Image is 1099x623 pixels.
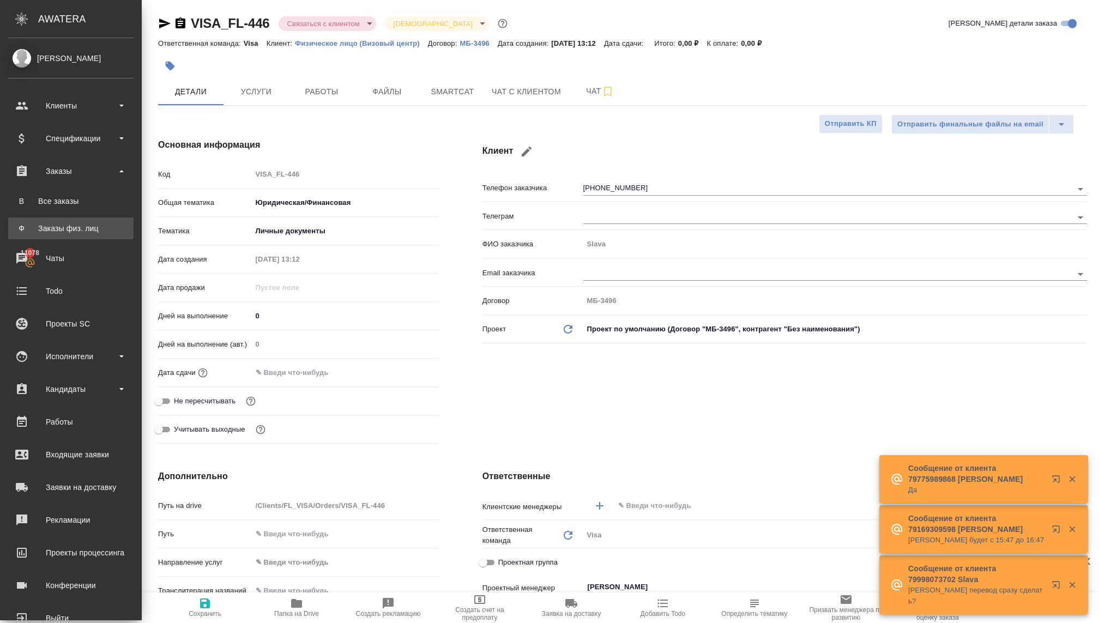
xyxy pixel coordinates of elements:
button: Добавить тэг [158,54,182,78]
h4: Клиент [482,138,1087,165]
a: Рекламации [3,506,139,534]
span: Добавить Todo [641,610,685,618]
h4: Основная информация [158,138,439,152]
button: Связаться с клиентом [284,19,363,28]
div: Проекты SC [8,316,134,332]
div: AWATERA [38,8,142,30]
button: Скопировать ссылку [174,17,187,30]
button: Открыть в новой вкладке [1045,468,1071,494]
div: Заказы [8,163,134,179]
div: Юридическая/Финансовая [252,193,439,212]
p: Сообщение от клиента 79169309598 [PERSON_NAME] [908,513,1044,535]
input: ✎ Введи что-нибудь [252,583,439,598]
h4: Ответственные [482,470,1087,483]
div: Работы [8,414,134,430]
button: Закрыть [1061,580,1083,590]
span: Детали [165,85,217,99]
a: Проекты процессинга [3,539,139,566]
button: Выбери, если сб и вс нужно считать рабочими днями для выполнения заказа. [253,422,268,437]
p: [PERSON_NAME] перевод сразу сделать? [908,585,1044,607]
div: Связаться с клиентом [279,16,376,31]
p: Сообщение от клиента 79775989868 [PERSON_NAME] [908,463,1044,485]
p: Телеграм [482,211,583,222]
p: Договор [482,295,583,306]
p: 0,00 ₽ [678,39,707,47]
p: Ответственная команда [482,524,561,546]
p: [DATE] 13:12 [551,39,604,47]
a: Проекты SC [3,310,139,337]
input: Пустое поле [252,251,347,267]
input: Пустое поле [252,280,347,295]
span: Сохранить [189,610,221,618]
p: Направление услуг [158,557,252,568]
p: Дата создания [158,254,252,265]
span: Smartcat [426,85,479,99]
button: Закрыть [1061,474,1083,484]
p: Дней на выполнение [158,311,252,322]
p: Да [908,485,1044,495]
span: Учитывать выходные [174,424,245,435]
div: Todo [8,283,134,299]
input: Пустое поле [252,498,439,513]
div: Входящие заявки [8,446,134,463]
div: Клиенты [8,98,134,114]
p: Email заказчика [482,268,583,279]
button: Скопировать ссылку для ЯМессенджера [158,17,171,30]
div: Исполнители [8,348,134,365]
span: Чат [574,84,626,98]
a: Входящие заявки [3,441,139,468]
button: Добавить менеджера [587,493,613,519]
input: Пустое поле [252,166,439,182]
input: Пустое поле [583,293,1087,309]
h4: Дополнительно [158,470,439,483]
a: VISA_FL-446 [191,16,270,31]
span: [PERSON_NAME] детали заказа [949,18,1057,29]
button: Open [1073,267,1088,282]
span: 11078 [14,247,46,258]
div: Конференции [8,577,134,594]
span: Заявка на доставку [542,610,601,618]
div: Проект по умолчанию (Договор "МБ-3496", контрагент "Без наименования") [583,320,1087,338]
button: Заявка на доставку [526,592,617,623]
button: Отправить финальные файлы на email [891,114,1049,134]
p: Дата создания: [498,39,551,47]
span: Создать рекламацию [356,610,421,618]
p: К оплате: [707,39,741,47]
div: Спецификации [8,130,134,147]
p: Проект [482,324,506,335]
p: Ответственная команда: [158,39,244,47]
button: Доп статусы указывают на важность/срочность заказа [496,16,510,31]
a: ВВсе заказы [8,190,134,212]
input: Пустое поле [583,236,1087,252]
p: МБ-3496 [460,39,497,47]
div: Кандидаты [8,381,134,397]
button: Открыть в новой вкладке [1045,574,1071,600]
div: Личные документы [252,222,439,240]
div: Заказы физ. лиц [14,223,128,234]
p: Проектный менеджер [482,583,583,594]
p: Общая тематика [158,197,252,208]
input: ✎ Введи что-нибудь [252,526,439,542]
p: Тематика [158,226,252,237]
span: Работы [295,85,348,99]
span: Папка на Drive [274,610,319,618]
button: Папка на Drive [251,592,342,623]
span: Определить тематику [721,610,787,618]
p: Дата сдачи: [604,39,646,47]
p: ФИО заказчика [482,239,583,250]
a: Конференции [3,572,139,599]
p: Дата сдачи [158,367,196,378]
button: Добавить Todo [617,592,709,623]
div: Рекламации [8,512,134,528]
button: Если добавить услуги и заполнить их объемом, то дата рассчитается автоматически [196,366,210,380]
p: Физическое лицо (Визовый центр) [295,39,428,47]
a: 11078Чаты [3,245,139,272]
p: Сообщение от клиента 79998073702 Slava [908,563,1044,585]
div: split button [891,114,1074,134]
a: ФЗаказы физ. лиц [8,217,134,239]
span: Чат с клиентом [492,85,561,99]
button: Отправить КП [819,114,883,134]
span: Отправить КП [825,118,877,130]
button: [DEMOGRAPHIC_DATA] [390,19,476,28]
button: Создать рекламацию [342,592,434,623]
